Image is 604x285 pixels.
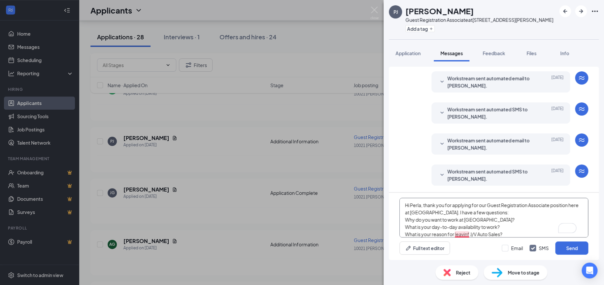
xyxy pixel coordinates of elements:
svg: Plus [429,27,433,31]
svg: WorkstreamLogo [578,167,586,175]
svg: WorkstreamLogo [578,105,586,113]
div: PJ [393,9,398,15]
svg: SmallChevronDown [438,171,446,179]
button: PlusAdd a tag [405,25,435,32]
svg: WorkstreamLogo [578,136,586,144]
div: Guest Registration Associate at [STREET_ADDRESS][PERSON_NAME] [405,17,553,23]
button: ArrowRight [575,5,587,17]
svg: ArrowLeftNew [561,7,569,15]
span: [DATE] [551,168,563,182]
textarea: To enrich screen reader interactions, please activate Accessibility in Grammarly extension settings [399,198,588,237]
span: [DATE] [551,75,563,89]
span: Workstream sent automated SMS to [PERSON_NAME]. [447,106,534,120]
span: [DATE] [551,137,563,151]
span: Messages [440,50,463,56]
span: Workstream sent automated email to [PERSON_NAME]. [447,137,534,151]
svg: Ellipses [591,7,599,15]
span: Workstream sent automated email to [PERSON_NAME]. [447,75,534,89]
span: Files [526,50,536,56]
h1: [PERSON_NAME] [405,5,474,17]
span: Reject [456,269,470,276]
button: Full text editorPen [399,241,450,255]
svg: ArrowRight [577,7,585,15]
div: Open Intercom Messenger [582,263,597,278]
span: Workstream sent automated SMS to [PERSON_NAME]. [447,168,534,182]
span: Info [560,50,569,56]
svg: Pen [405,245,412,251]
button: Send [555,241,588,255]
svg: SmallChevronDown [438,78,446,86]
svg: SmallChevronDown [438,140,446,148]
button: ArrowLeftNew [559,5,571,17]
span: Feedback [483,50,505,56]
span: [DATE] [551,106,563,120]
svg: WorkstreamLogo [578,74,586,82]
svg: SmallChevronDown [438,109,446,117]
span: Application [395,50,420,56]
span: Move to stage [508,269,539,276]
